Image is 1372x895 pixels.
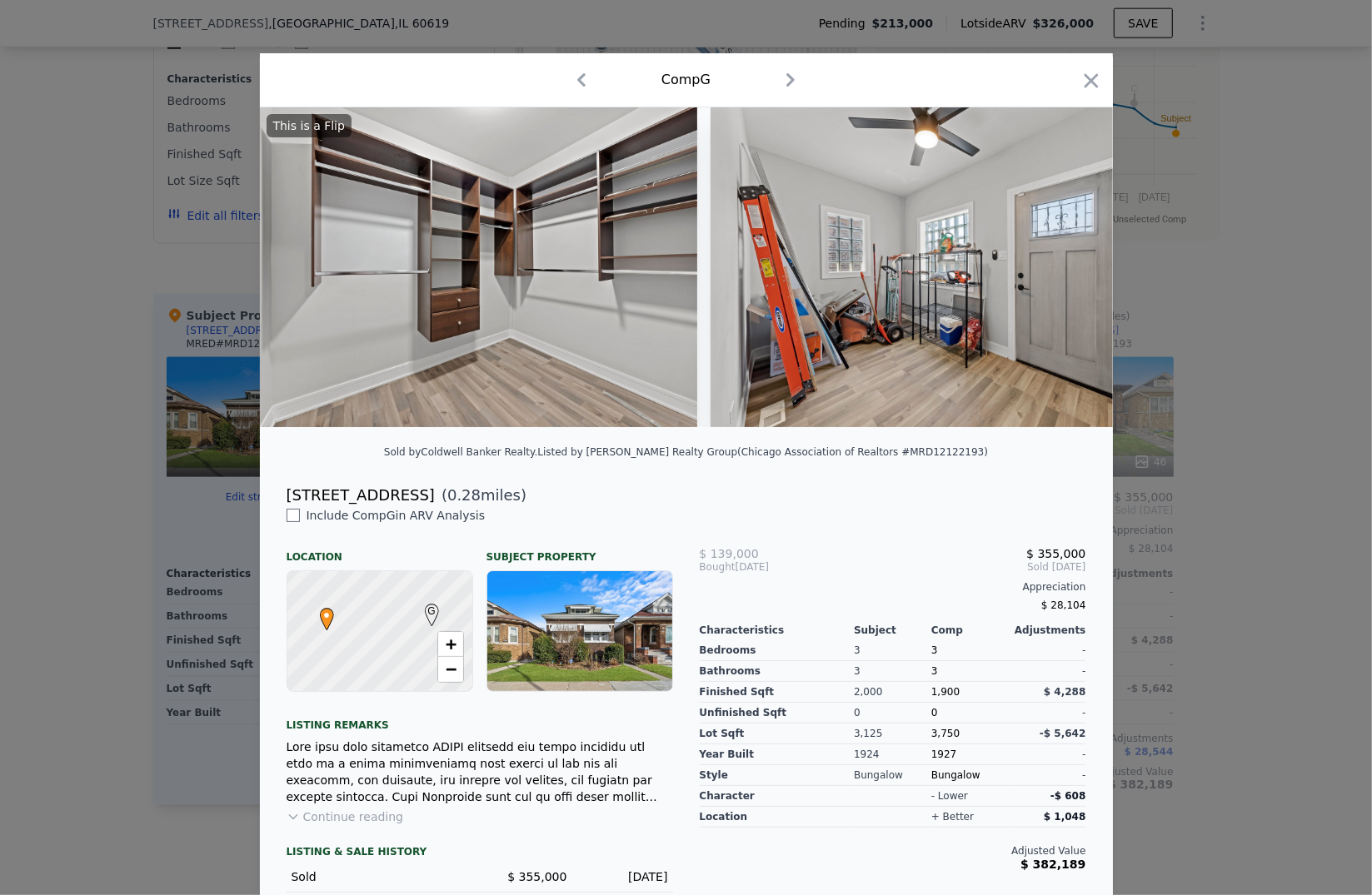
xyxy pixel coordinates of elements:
span: 1,900 [931,686,960,698]
div: Lot Sqft [700,723,855,744]
div: Comp [931,624,1009,637]
div: 1927 [931,744,1009,765]
div: Unfinished Sqft [700,703,855,723]
div: Lore ipsu dolo sitametco ADIPI elitsedd eiu tempo incididu utl etdo ma a enima minimveniamq nost ... [287,738,673,805]
div: character [700,786,855,807]
div: 3 [854,661,931,682]
span: G [421,604,443,619]
div: Style [700,765,855,786]
span: Bought [700,560,736,574]
div: Bungalow [931,765,1009,786]
a: Zoom out [438,657,463,682]
div: 1924 [854,744,931,765]
span: $ 355,000 [507,870,566,883]
span: -$ 608 [1050,790,1086,802]
div: Listing remarks [287,705,673,732]
div: LISTING & SALE HISTORY [287,845,673,862]
span: • [316,603,338,628]
div: 2,000 [854,682,931,703]
div: Bedrooms [700,640,855,661]
div: 3 [854,640,931,661]
div: Characteristics [700,624,855,637]
div: 3 [931,661,1009,682]
div: - [1009,640,1086,661]
div: - [1009,661,1086,682]
span: $ 382,189 [1020,858,1085,871]
div: 3,125 [854,723,931,744]
div: Subject [854,624,931,637]
div: - [1009,744,1086,765]
div: This is a Flip [267,114,352,137]
div: location [700,807,855,828]
span: $ 4,288 [1044,686,1085,698]
div: [DATE] [700,560,829,574]
span: 0.28 [447,486,481,504]
div: Bathrooms [700,661,855,682]
div: Finished Sqft [700,682,855,703]
div: Location [287,537,473,564]
div: Adjustments [1009,624,1086,637]
span: 3,750 [931,728,960,739]
img: Property Img [217,107,697,427]
span: − [445,659,456,679]
span: $ 355,000 [1026,547,1085,560]
div: - [1009,703,1086,723]
div: Adjusted Value [700,844,1086,858]
span: Include Comp G in ARV Analysis [300,509,492,522]
div: Comp G [661,70,711,90]
div: Appreciation [700,580,1086,594]
div: [STREET_ADDRESS] [287,484,435,507]
span: $ 1,048 [1044,811,1085,823]
div: [DATE] [581,868,668,885]
div: Listed by [PERSON_NAME] Realty Group (Chicago Association of Realtors #MRD12122193) [537,446,988,458]
button: Continue reading [287,808,404,825]
img: Property Img [711,107,1190,427]
span: ( miles) [435,484,526,507]
span: -$ 5,642 [1040,728,1085,739]
div: G [421,604,431,614]
span: $ 28,104 [1041,599,1085,611]
div: 0 [854,703,931,723]
span: $ 139,000 [700,547,759,560]
div: • [316,608,326,618]
div: Subject Property [486,537,673,564]
span: + [445,634,456,654]
div: - [1009,765,1086,786]
div: Year Built [700,744,855,765]
span: 0 [931,707,938,718]
span: 3 [931,644,938,656]
div: Sold by Coldwell Banker Realty . [384,446,537,458]
div: Bungalow [854,765,931,786]
a: Zoom in [438,632,463,657]
div: Sold [292,868,466,885]
span: Sold [DATE] [828,560,1085,574]
div: + better [931,810,974,823]
div: - lower [931,789,968,803]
